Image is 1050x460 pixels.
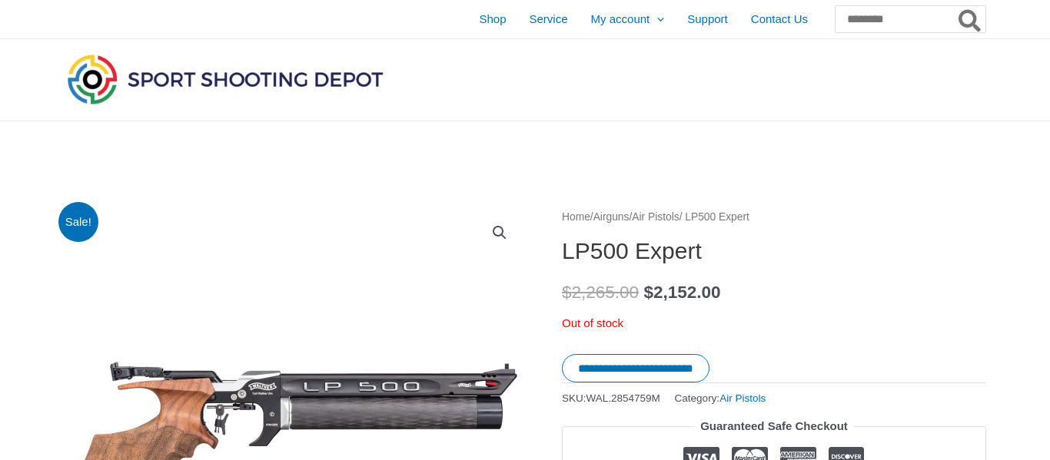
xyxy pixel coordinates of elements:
[955,6,985,32] button: Search
[58,202,99,243] span: Sale!
[643,283,653,302] span: $
[593,211,630,223] a: Airguns
[694,415,854,437] legend: Guaranteed Safe Checkout
[486,219,513,247] a: View full-screen image gallery
[562,283,572,302] span: $
[562,237,986,265] h1: LP500 Expert
[675,389,766,408] span: Category:
[562,313,986,334] p: Out of stock
[586,392,660,404] span: WAL.2854759M
[64,51,387,108] img: Sport Shooting Depot
[719,392,766,404] a: Air Pistols
[562,211,590,223] a: Home
[562,283,639,302] bdi: 2,265.00
[632,211,679,223] a: Air Pistols
[643,283,720,302] bdi: 2,152.00
[562,207,986,227] nav: Breadcrumb
[562,389,660,408] span: SKU:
